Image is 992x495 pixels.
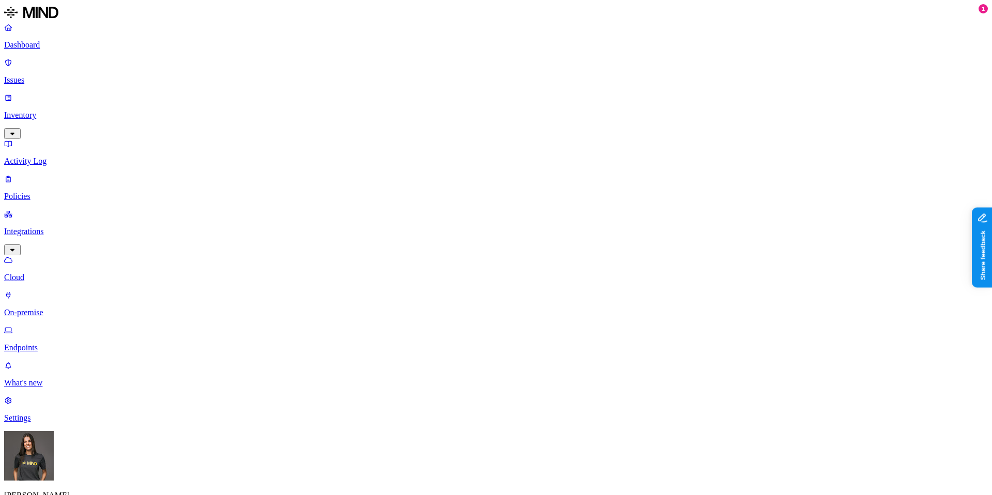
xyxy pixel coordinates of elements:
[4,111,988,120] p: Inventory
[4,290,988,317] a: On-premise
[4,58,988,85] a: Issues
[4,361,988,388] a: What's new
[4,75,988,85] p: Issues
[4,192,988,201] p: Policies
[4,4,58,21] img: MIND
[4,396,988,423] a: Settings
[4,23,988,50] a: Dashboard
[4,4,988,23] a: MIND
[979,4,988,13] div: 1
[4,40,988,50] p: Dashboard
[4,273,988,282] p: Cloud
[4,343,988,352] p: Endpoints
[4,157,988,166] p: Activity Log
[4,174,988,201] a: Policies
[4,227,988,236] p: Integrations
[4,431,54,481] img: Gal Cohen
[4,255,988,282] a: Cloud
[4,209,988,254] a: Integrations
[4,413,988,423] p: Settings
[4,308,988,317] p: On-premise
[4,378,988,388] p: What's new
[4,139,988,166] a: Activity Log
[4,326,988,352] a: Endpoints
[4,93,988,137] a: Inventory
